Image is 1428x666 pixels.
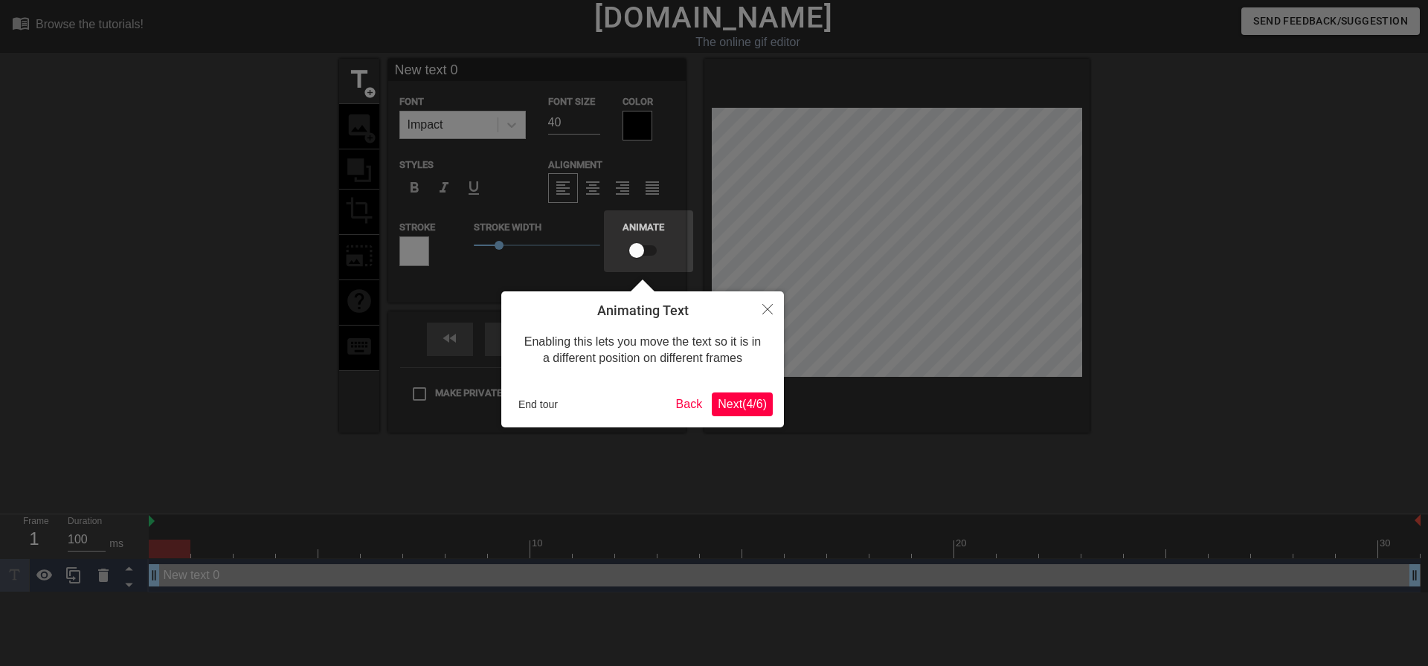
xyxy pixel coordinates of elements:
[512,393,564,416] button: End tour
[718,398,767,410] span: Next ( 4 / 6 )
[712,392,773,416] button: Next
[512,303,773,319] h4: Animating Text
[751,291,784,326] button: Close
[670,392,709,416] button: Back
[512,319,773,382] div: Enabling this lets you move the text so it is in a different position on different frames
